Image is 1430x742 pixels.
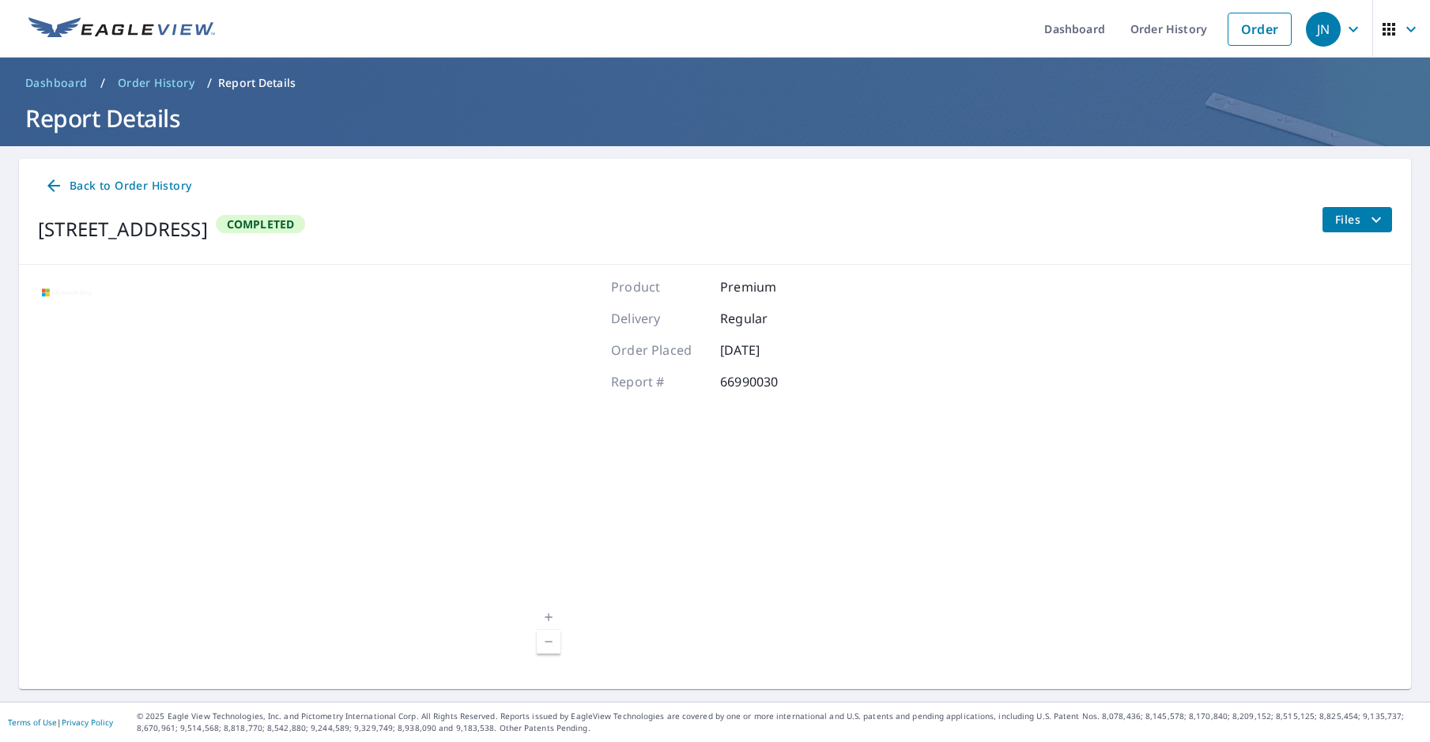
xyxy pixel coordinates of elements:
[1228,13,1292,46] a: Order
[720,341,815,360] p: [DATE]
[62,717,113,728] a: Privacy Policy
[28,17,215,41] img: EV Logo
[19,70,1411,96] nav: breadcrumb
[537,606,560,630] a: Current Level 17, Zoom In
[111,70,201,96] a: Order History
[25,75,88,91] span: Dashboard
[217,217,304,232] span: Completed
[207,73,212,92] li: /
[100,73,105,92] li: /
[44,176,191,196] span: Back to Order History
[720,372,815,391] p: 66990030
[611,341,706,360] p: Order Placed
[611,309,706,328] p: Delivery
[1322,207,1392,232] button: filesDropdownBtn-66990030
[38,171,198,201] a: Back to Order History
[19,102,1411,134] h1: Report Details
[8,717,57,728] a: Terms of Use
[118,75,194,91] span: Order History
[137,710,1422,734] p: © 2025 Eagle View Technologies, Inc. and Pictometry International Corp. All Rights Reserved. Repo...
[218,75,296,91] p: Report Details
[38,215,208,243] div: [STREET_ADDRESS]
[1335,210,1386,229] span: Files
[8,718,113,727] p: |
[19,70,94,96] a: Dashboard
[537,630,560,653] a: Current Level 17, Zoom Out
[1306,12,1341,47] div: JN
[720,277,815,296] p: Premium
[611,277,706,296] p: Product
[611,372,706,391] p: Report #
[720,309,815,328] p: Regular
